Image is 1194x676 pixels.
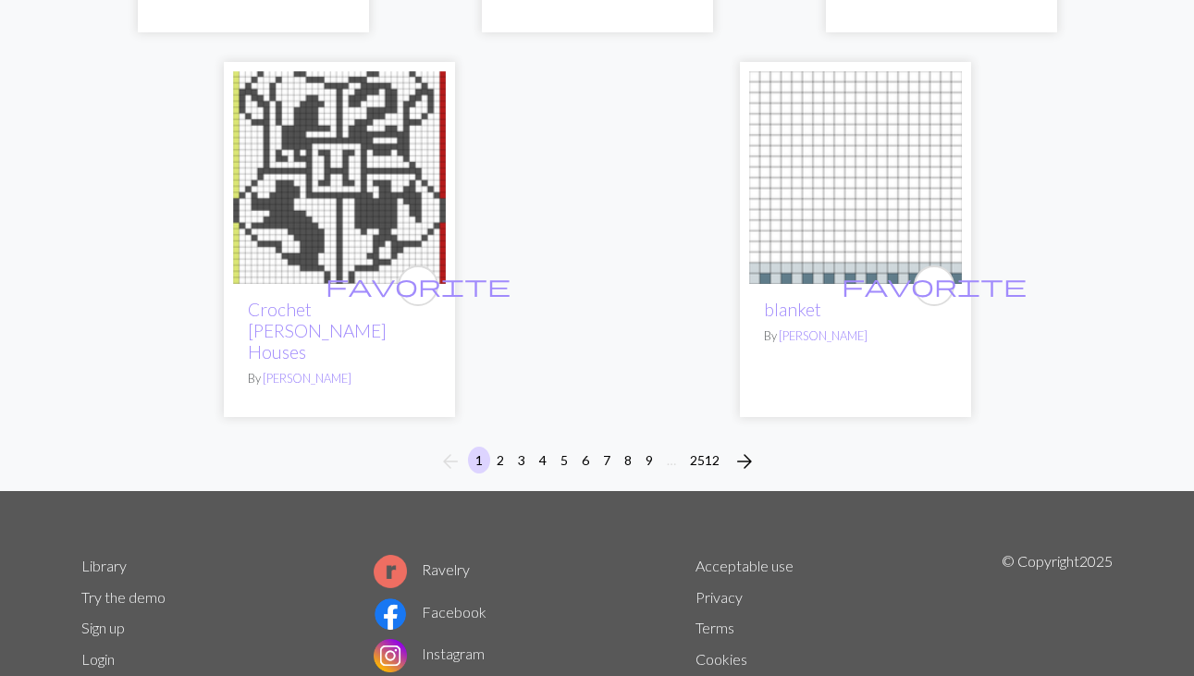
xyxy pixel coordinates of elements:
a: Try the demo [81,588,166,606]
p: By [248,370,431,387]
a: Crochet Harry Potter Houses [233,166,446,184]
a: Ravelry [374,560,470,578]
nav: Page navigation [432,447,763,476]
button: 6 [574,447,597,473]
button: favourite [914,265,954,306]
button: 8 [617,447,639,473]
button: Next [726,447,763,476]
button: 2 [489,447,511,473]
a: Acceptable use [695,557,794,574]
button: 4 [532,447,554,473]
p: By [764,327,947,345]
a: Privacy [695,588,743,606]
i: favourite [326,267,511,304]
button: favourite [398,265,438,306]
img: Ravelry logo [374,555,407,588]
button: 7 [596,447,618,473]
button: 5 [553,447,575,473]
a: blanket [764,299,821,320]
a: [PERSON_NAME] [779,328,868,343]
span: arrow_forward [733,449,756,474]
button: 2512 [683,447,727,473]
a: Crochet [PERSON_NAME] Houses [248,299,387,363]
i: favourite [842,267,1027,304]
span: favorite [326,271,511,300]
img: Crochet Harry Potter Houses [233,71,446,284]
a: Sign up [81,619,125,636]
button: 3 [511,447,533,473]
a: Cookies [695,650,747,668]
i: Next [733,450,756,473]
a: Terms [695,619,734,636]
button: 9 [638,447,660,473]
img: Facebook logo [374,597,407,631]
button: 1 [468,447,490,473]
a: Instagram [374,645,485,662]
a: blanket [749,166,962,184]
a: Facebook [374,603,486,621]
img: Instagram logo [374,639,407,672]
a: Library [81,557,127,574]
a: Login [81,650,115,668]
span: favorite [842,271,1027,300]
a: [PERSON_NAME] [263,371,351,386]
img: blanket [749,71,962,284]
